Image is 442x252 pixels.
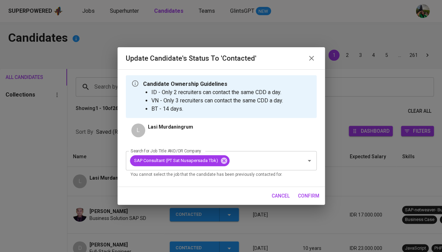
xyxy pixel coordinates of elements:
span: cancel [272,192,290,200]
p: Lasi Murdaningrum [148,123,193,130]
button: cancel [269,190,292,202]
li: BT - 14 days. [151,105,283,113]
span: SAP Consultant (PT Sat Nusapersada Tbk) [130,157,222,164]
p: Candidate Ownership Guidelines [143,80,283,88]
h6: Update Candidate's Status to 'Contacted' [126,53,256,64]
div: L [131,123,145,137]
li: ID - Only 2 recruiters can contact the same CDD a day. [151,88,283,97]
span: confirm [298,192,319,200]
button: confirm [295,190,322,202]
button: Open [304,156,314,165]
p: You cannot select the job that the candidate has been previously contacted for. [131,171,312,178]
div: SAP Consultant (PT Sat Nusapersada Tbk) [130,155,229,166]
li: VN - Only 3 recruiters can contact the same CDD a day. [151,97,283,105]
